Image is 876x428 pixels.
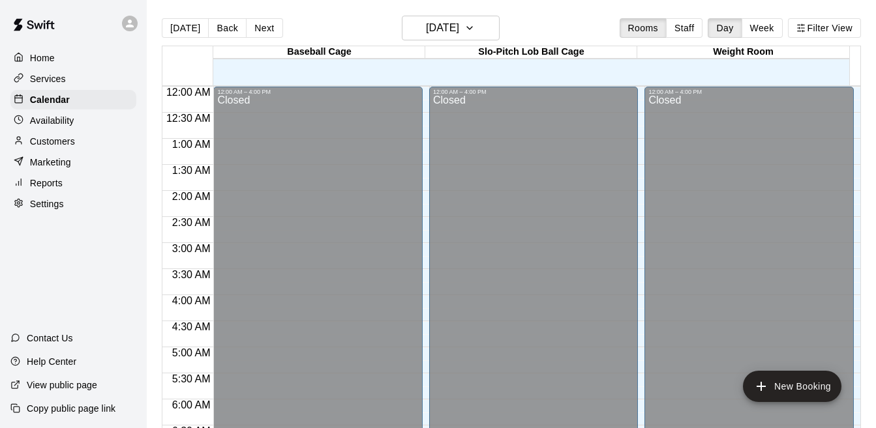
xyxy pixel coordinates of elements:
span: 1:30 AM [169,165,214,176]
button: [DATE] [402,16,500,40]
p: Settings [30,197,64,210]
p: Services [30,72,66,85]
button: Rooms [620,18,667,38]
p: Customers [30,135,75,148]
span: 12:30 AM [163,113,214,124]
span: 3:30 AM [169,269,214,280]
span: 4:30 AM [169,321,214,332]
p: Help Center [27,355,76,368]
span: 1:00 AM [169,139,214,150]
span: 2:00 AM [169,191,214,202]
a: Marketing [10,152,136,172]
button: Filter View [788,18,861,38]
a: Availability [10,111,136,130]
span: 2:30 AM [169,217,214,228]
p: Marketing [30,156,71,169]
div: Slo-Pitch Lob Ball Cage [425,46,637,59]
p: Home [30,51,55,64]
button: Next [246,18,282,38]
div: 12:00 AM – 4:00 PM [433,89,635,95]
a: Customers [10,132,136,151]
span: 4:00 AM [169,295,214,306]
button: [DATE] [162,18,209,38]
div: 12:00 AM – 4:00 PM [648,89,850,95]
button: Staff [666,18,703,38]
span: 12:00 AM [163,87,214,98]
span: 6:00 AM [169,399,214,410]
div: 12:00 AM – 4:00 PM [217,89,419,95]
span: 3:00 AM [169,243,214,254]
button: Week [742,18,783,38]
button: Back [208,18,247,38]
a: Reports [10,173,136,193]
a: Services [10,69,136,89]
a: Home [10,48,136,68]
span: 5:30 AM [169,373,214,384]
button: add [743,371,841,402]
p: Calendar [30,93,70,106]
p: Contact Us [27,332,73,345]
button: Day [708,18,742,38]
p: View public page [27,378,97,392]
h6: [DATE] [426,19,459,37]
span: 5:00 AM [169,347,214,358]
p: Reports [30,177,63,190]
div: Weight Room [637,46,849,59]
a: Settings [10,194,136,214]
p: Availability [30,114,74,127]
p: Copy public page link [27,402,115,415]
a: Calendar [10,90,136,109]
div: Baseball Cage [213,46,425,59]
